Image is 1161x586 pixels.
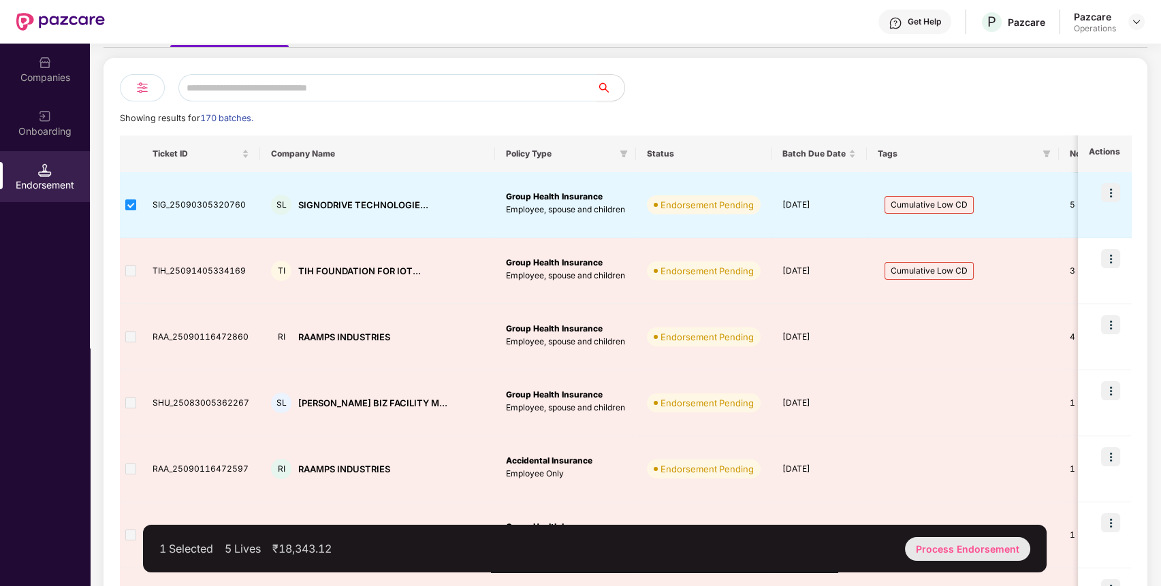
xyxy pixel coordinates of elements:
div: Pazcare [1008,16,1045,29]
span: search [597,82,624,93]
div: Process Endorsement [905,537,1030,561]
td: [DATE] [772,172,867,238]
span: 170 batches. [200,113,253,123]
p: Employee, spouse and children [506,204,625,216]
th: No. Of Lives [1059,135,1128,172]
th: Batch Due Date [772,135,867,172]
b: Group Health Insurance [506,191,603,201]
td: RAA_25090116472597 [142,436,260,502]
td: BAN_25091605361668 [142,502,260,568]
b: Group Health Insurance [506,521,603,532]
td: SHU_25083005362267 [142,370,260,436]
span: Cumulative Low CD [885,196,974,214]
span: filter [1040,146,1053,162]
td: TIH_25091405334169 [142,238,260,304]
div: TI [271,261,291,281]
td: [DATE] [772,436,867,502]
div: SL [271,195,291,215]
div: SL [271,393,291,413]
td: SIG_25090305320760 [142,172,260,238]
p: Employee, spouse and children [506,402,625,414]
div: RAAMPS INDUSTRIES [298,463,390,476]
div: 3 [1070,265,1117,278]
img: svg+xml;base64,PHN2ZyB3aWR0aD0iMjAiIGhlaWdodD0iMjAiIHZpZXdCb3g9IjAgMCAyMCAyMCIgZmlsbD0ibm9uZSIgeG... [38,110,52,123]
span: filter [620,150,628,158]
img: svg+xml;base64,PHN2ZyBpZD0iRHJvcGRvd24tMzJ4MzIiIHhtbG5zPSJodHRwOi8vd3d3LnczLm9yZy8yMDAwL3N2ZyIgd2... [1131,16,1142,27]
div: Pazcare [1074,10,1116,23]
th: Status [636,135,772,172]
img: svg+xml;base64,PHN2ZyB3aWR0aD0iMTQuNSIgaGVpZ2h0PSIxNC41IiB2aWV3Qm94PSIwIDAgMTYgMTYiIGZpbGw9Im5vbm... [38,163,52,177]
div: 1 [1070,529,1117,542]
th: Actions [1078,135,1131,172]
div: Operations [1074,23,1116,34]
button: search [597,74,625,101]
span: P [987,14,996,30]
div: 1 [1070,463,1117,476]
div: SIGNODRIVE TECHNOLOGIE... [298,199,428,212]
img: icon [1101,183,1120,202]
div: Endorsement Pending [661,462,754,476]
div: [PERSON_NAME] BIZ FACILITY M... [298,397,447,410]
td: [DATE] [772,304,867,370]
span: Ticket ID [153,148,239,159]
p: Employee, spouse and children [506,270,625,282]
div: TIH FOUNDATION FOR IOT... [298,265,421,278]
td: [DATE] [772,370,867,436]
div: 5 Lives [225,542,261,555]
img: icon [1101,315,1120,334]
img: svg+xml;base64,PHN2ZyBpZD0iQ29tcGFuaWVzIiB4bWxucz0iaHR0cDovL3d3dy53My5vcmcvMjAwMC9zdmciIHdpZHRoPS... [38,56,52,69]
div: RI [271,459,291,479]
span: filter [617,146,631,162]
span: Showing results for [120,113,253,123]
span: filter [1043,150,1051,158]
div: 1 Selected [159,542,213,555]
img: New Pazcare Logo [16,13,105,31]
img: icon [1101,447,1120,466]
img: icon [1101,381,1120,400]
div: 1 [1070,397,1117,410]
div: Endorsement Pending [661,198,754,212]
img: svg+xml;base64,PHN2ZyBpZD0iSGVscC0zMngzMiIgeG1sbnM9Imh0dHA6Ly93d3cudzMub3JnLzIwMDAvc3ZnIiB3aWR0aD... [889,16,902,30]
div: Endorsement Pending [661,330,754,344]
div: RI [271,327,291,347]
img: icon [1101,513,1120,532]
b: Group Health Insurance [506,323,603,333]
span: Batch Due Date [782,148,846,159]
td: [DATE] [772,502,867,568]
b: Group Health Insurance [506,257,603,267]
div: ₹18,343.12 [272,542,332,555]
img: svg+xml;base64,PHN2ZyB4bWxucz0iaHR0cDovL3d3dy53My5vcmcvMjAwMC9zdmciIHdpZHRoPSIyNCIgaGVpZ2h0PSIyNC... [134,80,150,96]
span: Policy Type [506,148,614,159]
b: Group Health Insurance [506,389,603,400]
div: Endorsement Pending [661,264,754,278]
span: Cumulative Low CD [885,262,974,280]
th: Ticket ID [142,135,260,172]
b: Accidental Insurance [506,455,592,466]
span: Tags [878,148,1037,159]
th: Company Name [260,135,495,172]
td: [DATE] [772,238,867,304]
div: 4 [1070,331,1117,344]
td: RAA_25090116472860 [142,304,260,370]
div: Endorsement Pending [661,396,754,410]
div: Get Help [908,16,941,27]
p: Employee, spouse and children [506,336,625,348]
p: Employee Only [506,468,625,481]
div: RAAMPS INDUSTRIES [298,331,390,344]
img: icon [1101,249,1120,268]
div: 5 [1070,199,1117,212]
